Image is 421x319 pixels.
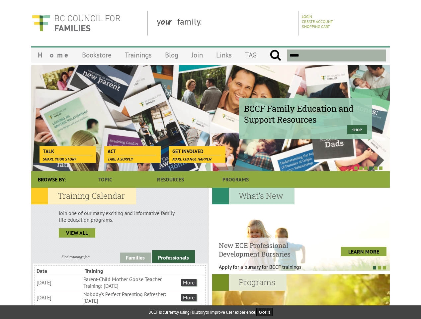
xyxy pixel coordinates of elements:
a: Resources [138,171,203,188]
li: Date [37,267,83,275]
input: Submit [270,50,281,61]
a: Professionals [152,250,195,263]
a: Shop [347,125,367,134]
img: BC Council for FAMILIES [31,11,121,36]
h4: New ECE Professional Development Bursaries [219,241,318,258]
strong: our [161,16,177,27]
a: Families [120,253,151,263]
a: Links [210,47,238,63]
span: BCCF Family Education and Support Resources [244,103,367,125]
a: Create Account [302,19,333,24]
li: [DATE] [37,278,82,286]
li: Nobody's Perfect Parenting Refresher: [DATE] [83,290,180,305]
a: Shopping Cart [302,24,330,29]
h2: Training Calendar [31,188,136,204]
a: Topic [73,171,138,188]
button: Got it [256,308,273,316]
span: Share your story [43,157,76,161]
li: [DATE] [37,293,82,301]
span: Talk [43,148,92,155]
p: Apply for a bursary for BCCF trainings West... [219,264,318,277]
a: Get Involved Make change happen [169,146,224,156]
span: Get Involved [172,148,221,155]
li: Training [85,267,131,275]
a: More [181,294,197,301]
a: Talk Share your story [40,146,95,156]
a: Join [185,47,210,63]
a: LEARN MORE [341,247,386,256]
span: Take a survey [108,157,133,161]
a: Act Take a survey [104,146,160,156]
a: Programs [203,171,268,188]
span: Act [108,148,156,155]
a: view all [59,228,95,238]
a: More [181,279,197,286]
div: Find trainings for: [31,254,120,259]
p: Join one of our many exciting and informative family life education programs. [59,210,181,223]
a: Bookstore [75,47,118,63]
a: Blog [158,47,185,63]
div: y family. [151,11,298,36]
li: Parent-Child Mother Goose Teacher Training: [DATE] [83,275,180,290]
a: TAG [238,47,263,63]
h2: Programs [212,274,287,291]
a: Login [302,14,312,19]
div: Browse By: [31,171,73,188]
a: Fullstory [190,309,206,315]
h2: What's New [212,188,295,204]
span: Make change happen [172,157,211,161]
a: Home [31,47,75,63]
a: Trainings [118,47,158,63]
